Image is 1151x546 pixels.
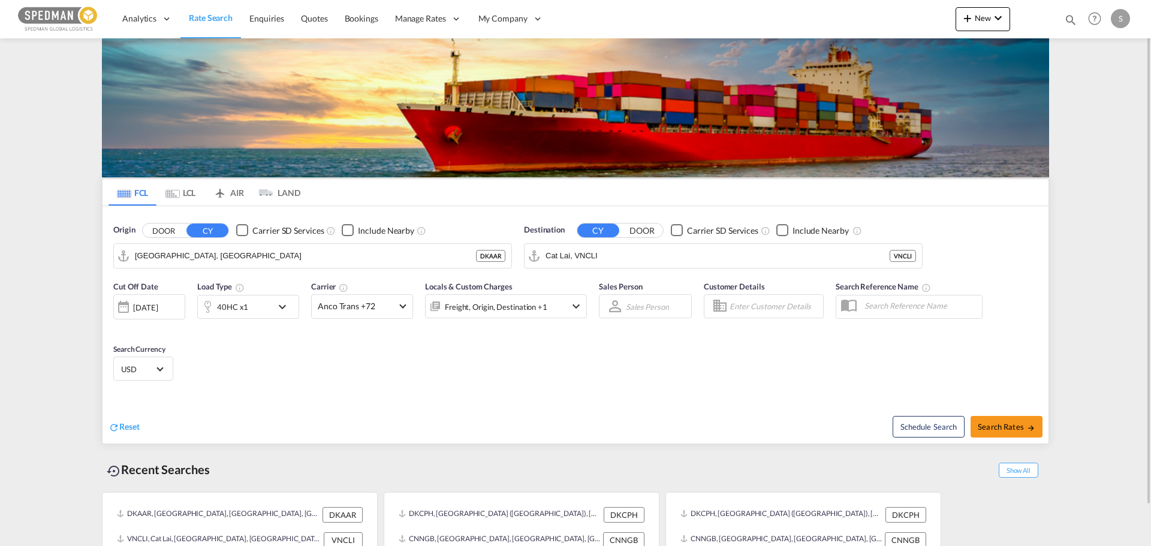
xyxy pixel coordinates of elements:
div: DKAAR [323,507,363,523]
md-datepicker: Select [113,318,122,334]
md-icon: icon-refresh [109,422,119,433]
md-icon: icon-arrow-right [1027,424,1035,432]
span: Search Currency [113,345,165,354]
md-tab-item: AIR [204,179,252,206]
div: Carrier SD Services [687,225,758,237]
md-icon: icon-chevron-down [991,11,1005,25]
span: Manage Rates [395,13,446,25]
div: Recent Searches [102,456,215,483]
md-select: Select Currency: $ USDUnited States Dollar [120,360,167,378]
input: Search by Port [135,247,476,265]
div: icon-refreshReset [109,421,140,434]
md-icon: icon-chevron-down [569,299,583,313]
div: DKCPH [885,507,926,523]
md-checkbox: Checkbox No Ink [236,224,324,237]
span: Carrier [311,282,348,291]
div: DKCPH [604,507,644,523]
div: Freight Origin Destination Factory Stuffing [445,298,547,315]
span: Show All [999,463,1038,478]
div: Origin DOOR CY Checkbox No InkUnchecked: Search for CY (Container Yard) services for all selected... [103,206,1048,444]
span: Bookings [345,13,378,23]
md-input-container: Aarhus, DKAAR [114,244,511,268]
span: Help [1084,8,1105,29]
span: New [960,13,1005,23]
div: 40HC x1icon-chevron-down [197,295,299,319]
div: Include Nearby [793,225,849,237]
md-pagination-wrapper: Use the left and right arrow keys to navigate between tabs [109,179,300,206]
div: 40HC x1 [217,298,248,315]
button: CY [186,224,228,237]
div: Freight Origin Destination Factory Stuffingicon-chevron-down [425,294,587,318]
span: Destination [524,224,565,236]
div: Carrier SD Services [252,225,324,237]
md-tab-item: LCL [156,179,204,206]
md-icon: Unchecked: Ignores neighbouring ports when fetching rates.Checked : Includes neighbouring ports w... [852,226,862,236]
div: [DATE] [113,294,185,319]
md-icon: icon-airplane [213,186,227,195]
md-checkbox: Checkbox No Ink [342,224,414,237]
button: Note: By default Schedule search will only considerorigin ports, destination ports and cut off da... [893,416,965,438]
md-icon: Unchecked: Search for CY (Container Yard) services for all selected carriers.Checked : Search for... [326,226,336,236]
span: Sales Person [599,282,643,291]
md-icon: icon-plus 400-fg [960,11,975,25]
md-checkbox: Checkbox No Ink [671,224,758,237]
md-tab-item: LAND [252,179,300,206]
md-icon: icon-information-outline [235,283,245,292]
div: Help [1084,8,1111,30]
div: VNCLI [890,250,916,262]
span: Reset [119,421,140,432]
md-input-container: Cat Lai, VNCLI [525,244,922,268]
span: Cut Off Date [113,282,158,291]
span: USD [121,364,155,375]
md-tab-item: FCL [109,179,156,206]
img: LCL+%26+FCL+BACKGROUND.png [102,38,1049,177]
span: My Company [478,13,528,25]
div: S [1111,9,1130,28]
button: CY [577,224,619,237]
md-select: Sales Person [625,298,670,315]
span: Analytics [122,13,156,25]
div: DKAAR [476,250,505,262]
md-icon: Your search will be saved by the below given name [921,283,931,292]
div: DKCPH, Copenhagen (Kobenhavn), Denmark, Northern Europe, Europe [680,507,882,523]
div: DKCPH, Copenhagen (Kobenhavn), Denmark, Northern Europe, Europe [399,507,601,523]
img: c12ca350ff1b11efb6b291369744d907.png [18,5,99,32]
span: Customer Details [704,282,764,291]
md-checkbox: Checkbox No Ink [776,224,849,237]
div: Include Nearby [358,225,414,237]
span: Rate Search [189,13,233,23]
span: Quotes [301,13,327,23]
md-icon: Unchecked: Ignores neighbouring ports when fetching rates.Checked : Includes neighbouring ports w... [417,226,426,236]
span: Locals & Custom Charges [425,282,513,291]
span: Enquiries [249,13,284,23]
input: Search by Port [546,247,890,265]
button: icon-plus 400-fgNewicon-chevron-down [956,7,1010,31]
button: DOOR [621,224,663,237]
span: Search Reference Name [836,282,931,291]
md-icon: Unchecked: Search for CY (Container Yard) services for all selected carriers.Checked : Search for... [761,226,770,236]
span: Search Rates [978,422,1035,432]
div: icon-magnify [1064,13,1077,31]
md-icon: icon-chevron-down [275,300,296,314]
md-icon: icon-backup-restore [107,464,121,478]
button: Search Ratesicon-arrow-right [971,416,1042,438]
div: [DATE] [133,302,158,313]
span: Anco Trans +72 [318,300,396,312]
span: Load Type [197,282,245,291]
div: DKAAR, Aarhus, Denmark, Northern Europe, Europe [117,507,320,523]
input: Enter Customer Details [730,297,819,315]
span: Origin [113,224,135,236]
md-icon: icon-magnify [1064,13,1077,26]
md-icon: The selected Trucker/Carrierwill be displayed in the rate results If the rates are from another f... [339,283,348,292]
input: Search Reference Name [858,297,982,315]
button: DOOR [143,224,185,237]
